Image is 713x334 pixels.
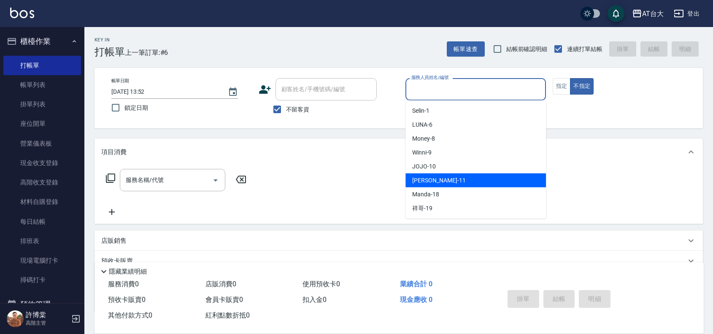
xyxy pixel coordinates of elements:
[124,103,148,112] span: 鎖定日期
[3,114,81,133] a: 座位開單
[7,310,24,327] img: Person
[3,153,81,173] a: 現金收支登錄
[3,95,81,114] a: 掛單列表
[3,270,81,290] a: 掃碼打卡
[412,148,432,157] span: Winni -9
[302,280,340,288] span: 使用預收卡 0
[412,106,429,115] span: Selin -1
[108,296,146,304] span: 預收卡販賣 0
[101,148,127,157] p: 項目消費
[3,212,81,231] a: 每日結帳
[3,56,81,75] a: 打帳單
[3,231,81,251] a: 排班表
[95,231,703,251] div: 店販銷售
[567,45,602,54] span: 連續打單結帳
[400,296,432,304] span: 現金應收 0
[101,236,127,245] p: 店販銷售
[95,46,125,58] h3: 打帳單
[447,41,485,57] button: 帳單速查
[26,319,69,327] p: 高階主管
[506,45,548,54] span: 結帳前確認明細
[3,173,81,192] a: 高階收支登錄
[209,174,222,187] button: Open
[608,5,624,22] button: save
[101,257,133,266] p: 預收卡販賣
[108,280,139,288] span: 服務消費 0
[95,251,703,271] div: 預收卡販賣
[642,8,664,19] div: AT台大
[412,120,432,129] span: LUNA -6
[553,78,571,95] button: 指定
[26,311,69,319] h5: 許博棠
[125,47,168,58] span: 上一筆訂單:#6
[95,37,125,43] h2: Key In
[412,162,436,171] span: JOJO -10
[111,85,219,99] input: YYYY/MM/DD hh:mm
[286,105,310,114] span: 不留客資
[412,134,435,143] span: Money -8
[111,78,129,84] label: 帳單日期
[3,30,81,52] button: 櫃檯作業
[411,74,448,81] label: 服務人員姓名/編號
[205,296,243,304] span: 會員卡販賣 0
[108,311,152,319] span: 其他付款方式 0
[412,190,439,199] span: Manda -18
[10,8,34,18] img: Logo
[3,293,81,315] button: 預約管理
[3,75,81,95] a: 帳單列表
[412,176,465,185] span: [PERSON_NAME] -11
[109,267,147,276] p: 隱藏業績明細
[3,192,81,212] a: 材料自購登錄
[629,5,667,22] button: AT台大
[95,138,703,166] div: 項目消費
[412,204,432,213] span: 祥哥 -19
[570,78,594,95] button: 不指定
[205,280,236,288] span: 店販消費 0
[3,251,81,270] a: 現場電腦打卡
[670,6,703,22] button: 登出
[205,311,250,319] span: 紅利點數折抵 0
[400,280,432,288] span: 業績合計 0
[223,82,243,102] button: Choose date, selected date is 2025-09-11
[3,134,81,153] a: 營業儀表板
[302,296,327,304] span: 扣入金 0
